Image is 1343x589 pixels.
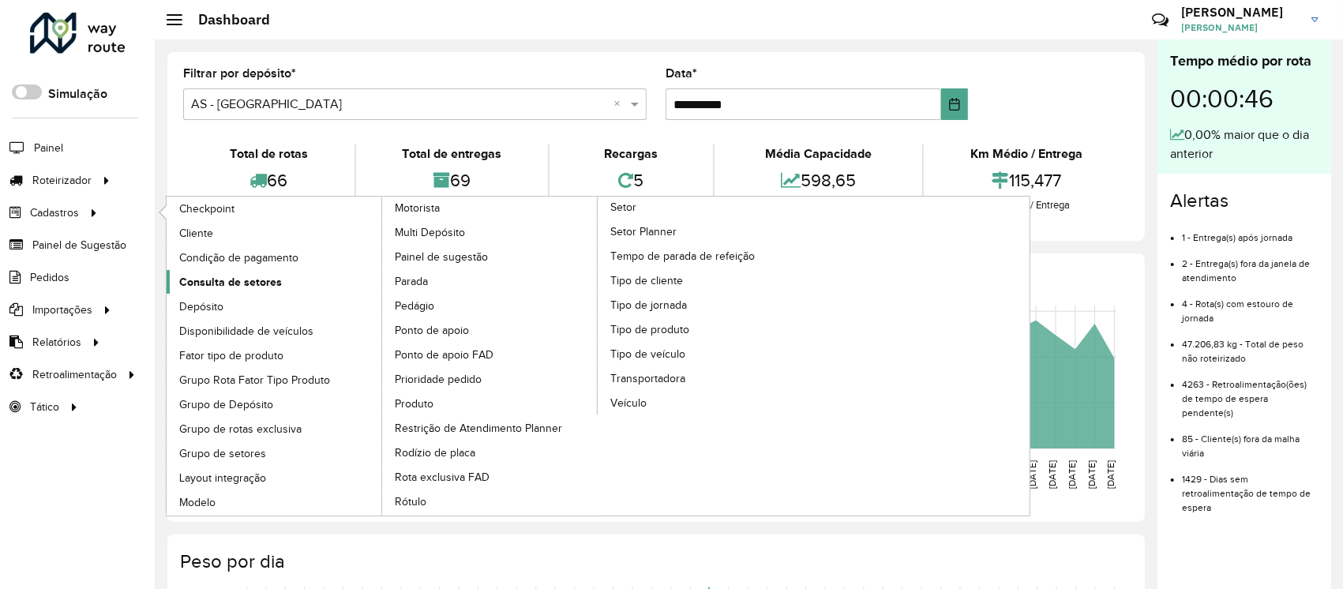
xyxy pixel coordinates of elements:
span: Retroalimentação [32,366,117,383]
text: [DATE] [1086,460,1097,489]
a: Setor [382,197,814,516]
a: Layout integração [167,466,383,490]
div: Km Médio / Entrega [928,144,1125,163]
label: Filtrar por depósito [183,64,296,83]
div: 00:00:46 [1170,72,1319,126]
span: Grupo de rotas exclusiva [179,421,302,437]
a: Grupo de rotas exclusiva [167,417,383,441]
span: Cliente [179,225,213,242]
a: Rota exclusiva FAD [382,465,598,489]
span: Grupo Rota Fator Tipo Produto [179,372,330,388]
a: Depósito [167,294,383,318]
span: Veículo [610,395,647,411]
div: 5 [553,163,709,197]
span: Painel de Sugestão [32,237,126,253]
h2: Dashboard [182,11,270,28]
span: Condição de pagamento [179,249,298,266]
a: Prioridade pedido [382,367,598,391]
a: Veículo [598,391,814,415]
span: Rodízio de placa [395,445,475,461]
a: Parada [382,269,598,293]
span: Roteirizador [32,172,92,189]
span: Pedágio [395,298,434,314]
span: Ponto de apoio [395,322,469,339]
span: Layout integração [179,470,266,486]
text: [DATE] [1047,460,1057,489]
a: Consulta de setores [167,270,383,294]
span: Motorista [395,200,440,216]
a: Rótulo [382,490,598,513]
a: Checkpoint [167,197,383,220]
div: 69 [360,163,545,197]
div: Total de entregas [360,144,545,163]
span: Painel de sugestão [395,249,488,265]
a: Tipo de jornada [598,293,814,317]
a: Disponibilidade de veículos [167,319,383,343]
span: Clear all [613,95,627,114]
span: Modelo [179,494,216,511]
a: Transportadora [598,366,814,390]
span: Importações [32,302,92,318]
span: [PERSON_NAME] [1181,21,1300,35]
span: Painel [34,140,63,156]
label: Data [666,64,697,83]
li: 4263 - Retroalimentação(ões) de tempo de espera pendente(s) [1182,366,1319,420]
div: Média Capacidade [718,144,919,163]
a: Grupo de Depósito [167,392,383,416]
span: Prioridade pedido [395,371,482,388]
span: Relatórios [32,334,81,351]
a: Tipo de cliente [598,268,814,292]
a: Grupo de setores [167,441,383,465]
span: Consulta de setores [179,274,282,291]
h4: Alertas [1170,189,1319,212]
div: 66 [187,163,351,197]
span: Restrição de Atendimento Planner [395,420,562,437]
text: [DATE] [1067,460,1077,489]
a: Ponto de apoio FAD [382,343,598,366]
span: Disponibilidade de veículos [179,323,313,340]
a: Tipo de veículo [598,342,814,366]
a: Setor Planner [598,219,814,243]
div: Total de rotas [187,144,351,163]
a: Modelo [167,490,383,514]
span: Rota exclusiva FAD [395,469,490,486]
li: 47.206,83 kg - Total de peso não roteirizado [1182,325,1319,366]
h3: [PERSON_NAME] [1181,5,1300,20]
a: Fator tipo de produto [167,343,383,367]
a: Tempo de parada de refeição [598,244,814,268]
span: Setor Planner [610,223,677,240]
div: 115,477 [928,163,1125,197]
div: 0,00% maior que o dia anterior [1170,126,1319,163]
span: Multi Depósito [395,224,465,241]
span: Tipo de produto [610,321,689,338]
span: Grupo de setores [179,445,266,462]
span: Produto [395,396,433,412]
span: Tipo de veículo [610,346,685,362]
a: Motorista [167,197,598,516]
label: Simulação [48,84,107,103]
div: Tempo médio por rota [1170,51,1319,72]
span: Tipo de cliente [610,272,683,289]
span: Rótulo [395,493,426,510]
text: [DATE] [1106,460,1116,489]
span: Ponto de apoio FAD [395,347,493,363]
span: Tipo de jornada [610,297,687,313]
a: Rodízio de placa [382,441,598,464]
div: 598,65 [718,163,919,197]
a: Grupo Rota Fator Tipo Produto [167,368,383,392]
div: Recargas [553,144,709,163]
a: Cliente [167,221,383,245]
li: 1429 - Dias sem retroalimentação de tempo de espera [1182,460,1319,515]
a: Painel de sugestão [382,245,598,268]
span: Fator tipo de produto [179,347,283,364]
span: Tático [30,399,59,415]
span: Tempo de parada de refeição [610,248,755,264]
a: Ponto de apoio [382,318,598,342]
a: Contato Rápido [1143,3,1177,37]
span: Cadastros [30,204,79,221]
li: 85 - Cliente(s) fora da malha viária [1182,420,1319,460]
span: Parada [395,273,428,290]
span: Grupo de Depósito [179,396,273,413]
a: Produto [382,392,598,415]
span: Setor [610,199,636,216]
